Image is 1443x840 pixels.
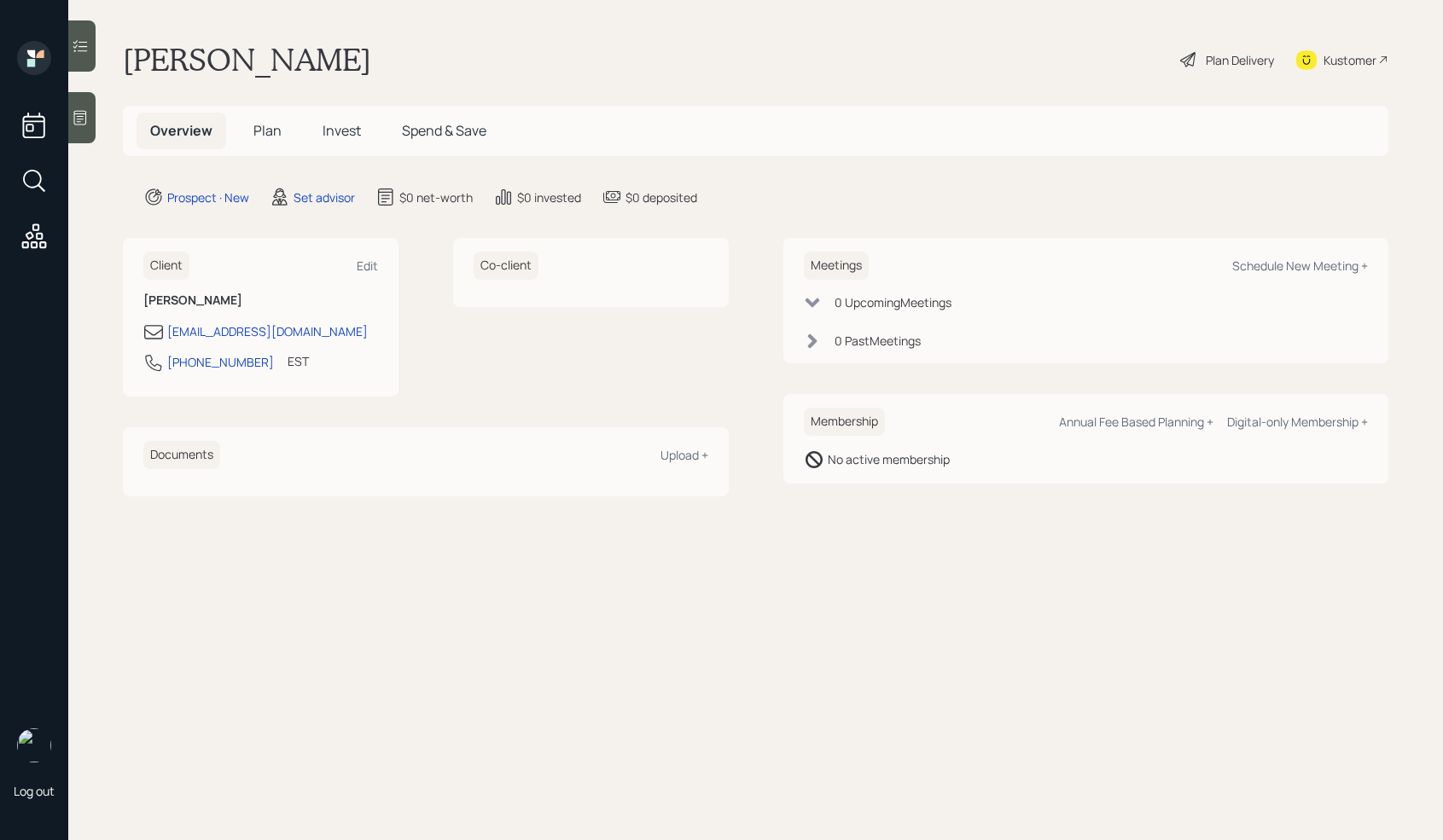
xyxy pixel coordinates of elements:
[253,121,282,140] span: Plan
[357,258,378,274] div: Edit
[517,188,581,206] div: $0 invested
[1324,51,1376,69] div: Kustomer
[14,783,55,799] div: Log out
[143,252,189,280] h6: Client
[294,188,355,206] div: Set advisor
[804,252,869,280] h6: Meetings
[399,188,473,206] div: $0 net-worth
[474,252,538,280] h6: Co-client
[1206,51,1274,69] div: Plan Delivery
[123,41,371,78] h1: [PERSON_NAME]
[625,188,697,206] div: $0 deposited
[17,728,51,762] img: retirable_logo.png
[835,293,951,311] div: 0 Upcoming Meeting s
[143,441,220,469] h6: Documents
[402,121,486,140] span: Spend & Save
[1232,258,1368,274] div: Schedule New Meeting +
[288,352,309,370] div: EST
[1227,414,1368,430] div: Digital-only Membership +
[804,408,885,436] h6: Membership
[167,188,249,206] div: Prospect · New
[660,447,708,463] div: Upload +
[167,353,274,371] div: [PHONE_NUMBER]
[1059,414,1213,430] div: Annual Fee Based Planning +
[143,293,378,308] h6: [PERSON_NAME]
[167,322,368,340] div: [EMAIL_ADDRESS][DOMAIN_NAME]
[828,450,950,468] div: No active membership
[150,121,212,140] span: Overview
[835,332,921,350] div: 0 Past Meeting s
[323,121,361,140] span: Invest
